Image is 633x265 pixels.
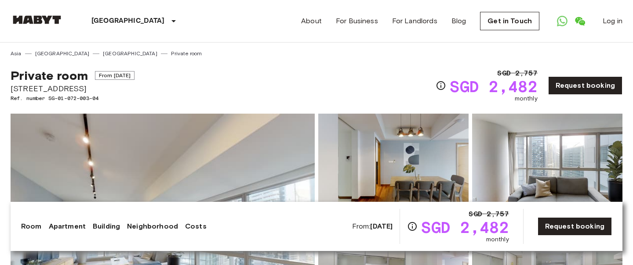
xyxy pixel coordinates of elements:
[450,79,537,94] span: SGD 2,482
[571,12,589,30] a: Open WeChat
[21,221,42,232] a: Room
[480,12,539,30] a: Get in Touch
[35,50,90,57] a: [GEOGRAPHIC_DATA]
[11,68,88,83] span: Private room
[11,83,135,94] span: [STREET_ADDRESS]
[451,16,466,26] a: Blog
[49,221,86,232] a: Apartment
[515,94,538,103] span: monthly
[538,217,612,236] a: Request booking
[407,221,418,232] svg: Check cost overview for full price breakdown. Please note that discounts apply to new joiners onl...
[301,16,322,26] a: About
[93,221,120,232] a: Building
[318,114,469,229] img: Picture of unit SG-01-072-003-04
[171,50,202,57] a: Private room
[497,68,537,79] span: SGD 2,757
[103,50,157,57] a: [GEOGRAPHIC_DATA]
[336,16,378,26] a: For Business
[11,50,22,57] a: Asia
[472,114,622,229] img: Picture of unit SG-01-072-003-04
[127,221,178,232] a: Neighborhood
[91,16,165,26] p: [GEOGRAPHIC_DATA]
[603,16,622,26] a: Log in
[352,222,393,231] span: From:
[421,219,509,235] span: SGD 2,482
[11,15,63,24] img: Habyt
[553,12,571,30] a: Open WhatsApp
[436,80,446,91] svg: Check cost overview for full price breakdown. Please note that discounts apply to new joiners onl...
[392,16,437,26] a: For Landlords
[11,94,135,102] span: Ref. number SG-01-072-003-04
[486,235,509,244] span: monthly
[548,76,622,95] a: Request booking
[95,71,135,80] span: From [DATE]
[370,222,393,230] b: [DATE]
[185,221,207,232] a: Costs
[469,209,509,219] span: SGD 2,757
